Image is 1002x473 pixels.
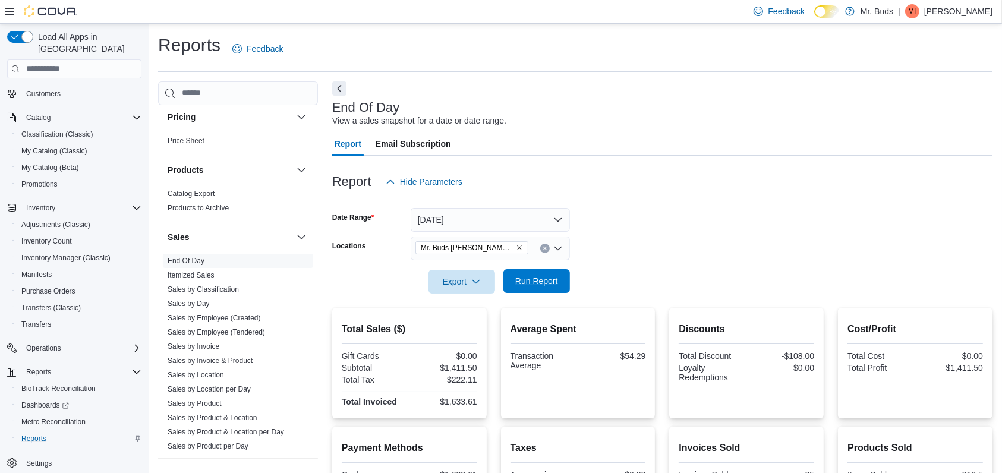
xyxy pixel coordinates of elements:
span: Settings [21,455,141,470]
button: Open list of options [553,244,563,253]
div: -$108.00 [749,351,814,361]
span: Mr. Buds Norris St [415,241,528,254]
button: Reports [21,365,56,379]
span: Adjustments (Classic) [17,217,141,232]
h2: Cost/Profit [847,322,983,336]
h3: End Of Day [332,100,400,115]
h2: Taxes [511,441,646,455]
span: Promotions [21,179,58,189]
span: Transfers [17,317,141,332]
span: Metrc Reconciliation [17,415,141,429]
span: Metrc Reconciliation [21,417,86,427]
p: Mr. Buds [861,4,893,18]
button: BioTrack Reconciliation [12,380,146,397]
span: Transfers (Classic) [21,303,81,313]
p: [PERSON_NAME] [924,4,992,18]
span: Classification (Classic) [21,130,93,139]
button: Products [294,163,308,177]
span: Catalog Export [168,189,215,198]
a: Sales by Employee (Tendered) [168,328,265,336]
span: Mr. Buds [PERSON_NAME] St [421,242,513,254]
a: Sales by Invoice [168,342,219,351]
span: Purchase Orders [17,284,141,298]
div: $0.00 [918,351,983,361]
button: Reports [2,364,146,380]
span: Settings [26,459,52,468]
button: Products [168,164,292,176]
h2: Discounts [679,322,814,336]
p: | [898,4,900,18]
h2: Payment Methods [342,441,477,455]
div: $1,411.50 [412,363,477,373]
a: My Catalog (Classic) [17,144,92,158]
span: Reports [21,365,141,379]
button: Metrc Reconciliation [12,414,146,430]
button: Settings [2,454,146,471]
a: Price Sheet [168,137,204,145]
a: Sales by Classification [168,285,239,294]
a: BioTrack Reconciliation [17,381,100,396]
button: Next [332,81,346,96]
a: Dashboards [17,398,74,412]
button: Sales [294,230,308,244]
button: Operations [21,341,66,355]
span: Inventory Manager (Classic) [17,251,141,265]
a: Sales by Product per Day [168,442,248,450]
span: Feedback [247,43,283,55]
span: My Catalog (Classic) [21,146,87,156]
span: Customers [21,86,141,101]
span: Hide Parameters [400,176,462,188]
span: Purchase Orders [21,286,75,296]
button: Pricing [168,111,292,123]
a: Metrc Reconciliation [17,415,90,429]
a: Itemized Sales [168,271,215,279]
h3: Sales [168,231,190,243]
a: Promotions [17,177,62,191]
span: Report [335,132,361,156]
button: Customers [2,85,146,102]
span: Sales by Product & Location [168,413,257,422]
button: Classification (Classic) [12,126,146,143]
span: Catalog [21,111,141,125]
a: Catalog Export [168,190,215,198]
div: Sales [158,254,318,458]
a: Sales by Invoice & Product [168,357,253,365]
span: Customers [26,89,61,99]
h3: Report [332,175,371,189]
div: Total Profit [847,363,913,373]
span: Inventory Count [17,234,141,248]
span: Feedback [768,5,804,17]
span: Transfers (Classic) [17,301,141,315]
span: Email Subscription [376,132,451,156]
h2: Average Spent [511,322,646,336]
button: Inventory Count [12,233,146,250]
input: Dark Mode [814,5,839,18]
button: Inventory [2,200,146,216]
span: Manifests [21,270,52,279]
span: My Catalog (Classic) [17,144,141,158]
a: Purchase Orders [17,284,80,298]
span: Operations [21,341,141,355]
span: Export [436,270,488,294]
img: Cova [24,5,77,17]
a: Customers [21,87,65,101]
span: Run Report [515,275,558,287]
a: Inventory Count [17,234,77,248]
a: Settings [21,456,56,471]
a: Transfers [17,317,56,332]
span: Sales by Product & Location per Day [168,427,284,437]
div: Gift Cards [342,351,407,361]
span: Dashboards [21,401,69,410]
span: Reports [26,367,51,377]
button: Clear input [540,244,550,253]
div: Pricing [158,134,318,153]
span: Reports [21,434,46,443]
a: Sales by Product & Location per Day [168,428,284,436]
div: Mike Issa [905,4,919,18]
div: Subtotal [342,363,407,373]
